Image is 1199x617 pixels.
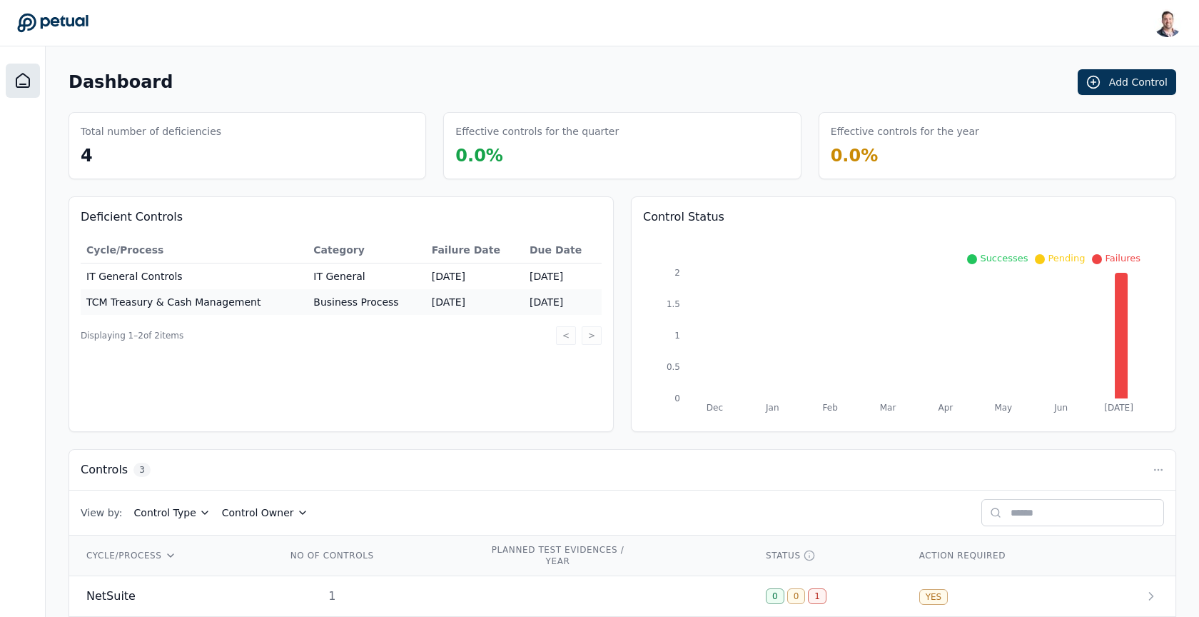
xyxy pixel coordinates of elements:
td: Business Process [308,289,425,315]
tspan: Jun [1053,403,1068,413]
tspan: Feb [823,403,838,413]
span: Successes [980,253,1028,264]
div: 0 [766,588,784,604]
h3: Control Status [643,209,1164,226]
div: CYCLE/PROCESS [86,550,252,561]
button: > [582,326,602,345]
span: View by: [81,506,123,520]
button: Add Control [1078,69,1176,95]
td: IT General [308,264,425,290]
div: PLANNED TEST EVIDENCES / YEAR [489,544,626,567]
tspan: 1 [674,331,680,341]
span: NetSuite [86,588,136,605]
h1: Dashboard [69,71,173,94]
th: Cycle/Process [81,237,308,264]
tspan: May [994,403,1012,413]
button: Control Owner [222,506,308,520]
tspan: Mar [880,403,896,413]
tspan: 1.5 [667,299,680,309]
th: Failure Date [426,237,524,264]
td: [DATE] [524,264,602,290]
button: Control Type [134,506,211,520]
span: Failures [1105,253,1140,264]
span: Pending [1048,253,1085,264]
img: Snir Kodesh [1153,9,1182,37]
h3: Total number of deficiencies [81,124,221,139]
h3: Effective controls for the year [831,124,979,139]
a: Go to Dashboard [17,13,88,33]
div: YES [919,589,948,605]
tspan: 0 [674,393,680,403]
td: TCM Treasury & Cash Management [81,289,308,315]
a: Dashboard [6,64,40,98]
td: [DATE] [426,289,524,315]
h3: Effective controls for the quarter [455,124,619,139]
div: 0 [787,588,806,604]
div: NO OF CONTROLS [286,550,378,561]
span: 3 [133,463,151,477]
td: [DATE] [426,264,524,290]
td: IT General Controls [81,264,308,290]
tspan: 2 [674,268,680,278]
tspan: Apr [939,403,953,413]
span: 0.0 % [455,146,503,166]
tspan: Dec [707,403,723,413]
span: Displaying 1– 2 of 2 items [81,330,183,341]
th: ACTION REQUIRED [902,536,1097,576]
th: Due Date [524,237,602,264]
div: STATUS [766,550,885,561]
h3: Controls [81,461,128,478]
tspan: [DATE] [1104,403,1133,413]
tspan: Jan [765,403,779,413]
h3: Deficient Controls [81,209,602,226]
div: 1 [286,588,378,605]
div: 1 [808,588,826,604]
span: 4 [81,146,93,166]
th: Category [308,237,425,264]
tspan: 0.5 [667,362,680,372]
td: [DATE] [524,289,602,315]
button: < [556,326,576,345]
span: 0.0 % [831,146,879,166]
